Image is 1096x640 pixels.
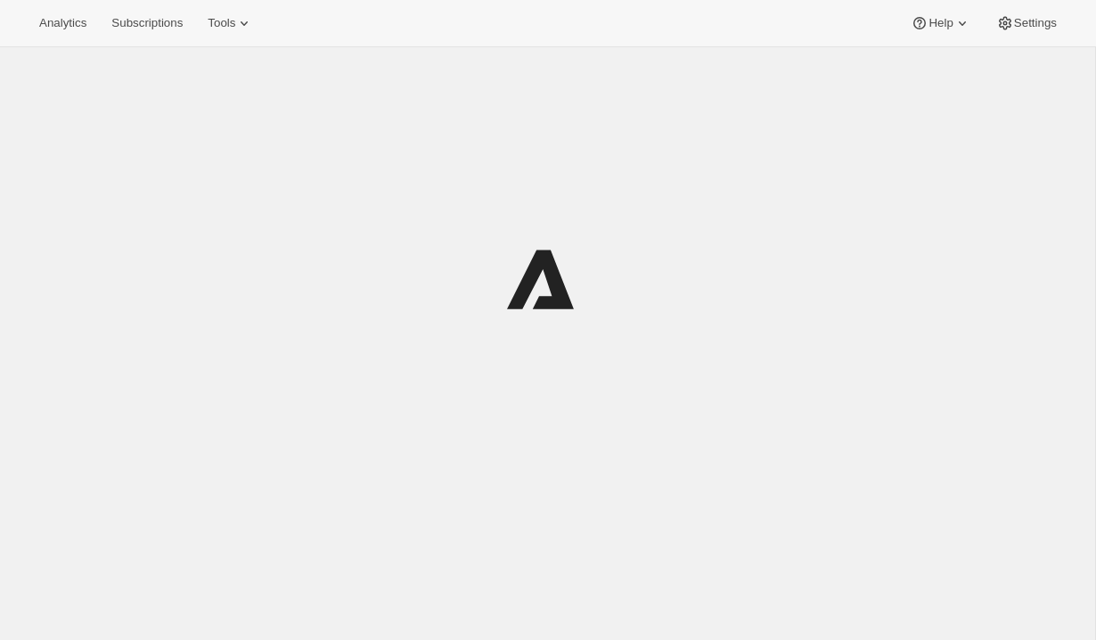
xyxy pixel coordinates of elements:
span: Subscriptions [111,16,183,30]
button: Analytics [29,11,97,36]
span: Help [928,16,953,30]
span: Tools [208,16,235,30]
button: Help [900,11,981,36]
span: Settings [1014,16,1057,30]
span: Analytics [39,16,86,30]
button: Tools [197,11,264,36]
button: Settings [986,11,1067,36]
button: Subscriptions [101,11,193,36]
